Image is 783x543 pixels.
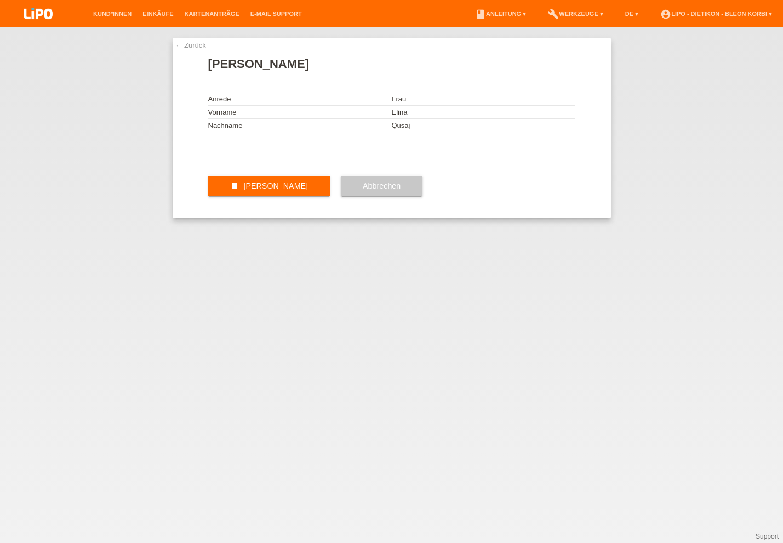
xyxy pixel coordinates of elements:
[341,176,422,196] button: Abbrechen
[208,93,392,106] td: Anrede
[655,10,778,17] a: account_circleLIPO - Dietikon - Bleon Korbi ▾
[208,176,330,196] button: delete [PERSON_NAME]
[475,9,486,20] i: book
[756,533,779,540] a: Support
[175,41,206,49] a: ← Zurück
[660,9,671,20] i: account_circle
[88,10,137,17] a: Kund*innen
[392,119,575,132] td: Qusaj
[470,10,531,17] a: bookAnleitung ▾
[392,106,575,119] td: Elina
[392,93,575,106] td: Frau
[11,22,66,31] a: LIPO pay
[230,182,239,190] i: delete
[548,9,559,20] i: build
[208,119,392,132] td: Nachname
[208,57,575,71] h1: [PERSON_NAME]
[363,182,401,190] span: Abbrechen
[137,10,179,17] a: Einkäufe
[542,10,609,17] a: buildWerkzeuge ▾
[179,10,245,17] a: Kartenanträge
[208,106,392,119] td: Vorname
[620,10,644,17] a: DE ▾
[245,10,307,17] a: E-Mail Support
[243,182,308,190] span: [PERSON_NAME]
